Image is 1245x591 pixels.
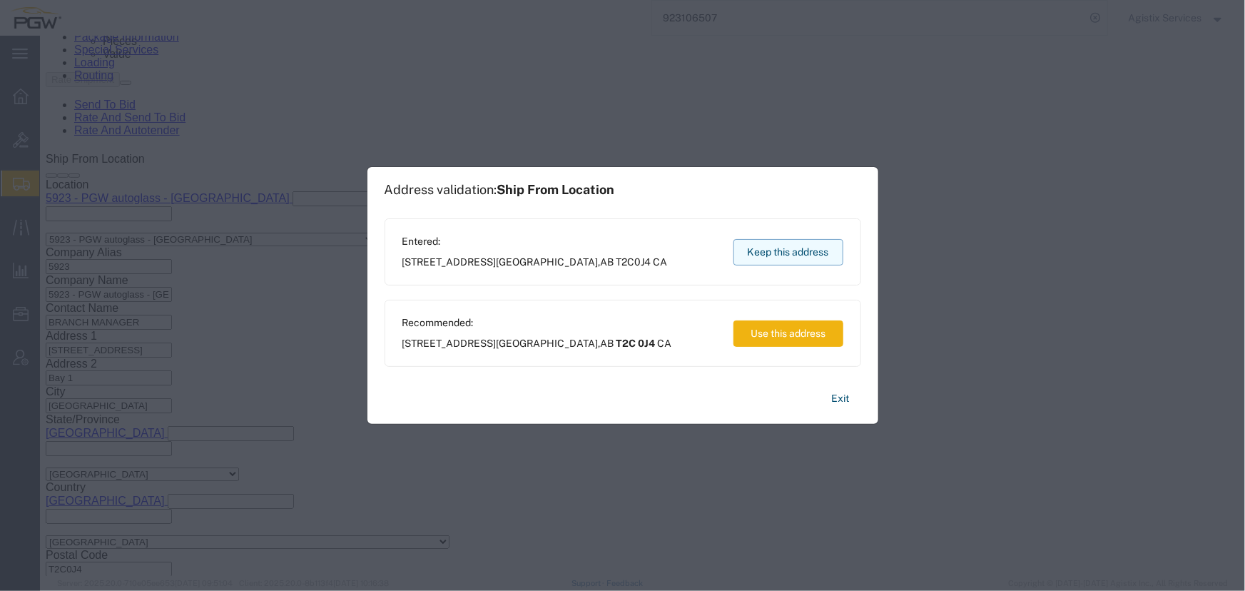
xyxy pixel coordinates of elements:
[385,182,615,198] h1: Address validation:
[402,255,668,270] span: [STREET_ADDRESS] ,
[658,338,672,349] span: CA
[601,256,614,268] span: AB
[497,338,599,349] span: [GEOGRAPHIC_DATA]
[402,234,668,249] span: Entered:
[820,386,861,411] button: Exit
[616,338,656,349] span: T2C 0J4
[601,338,614,349] span: AB
[733,320,843,347] button: Use this address
[654,256,668,268] span: CA
[402,315,672,330] span: Recommended:
[402,336,672,351] span: [STREET_ADDRESS] ,
[733,239,843,266] button: Keep this address
[497,256,599,268] span: [GEOGRAPHIC_DATA]
[497,182,615,197] span: Ship From Location
[616,256,651,268] span: T2C0J4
